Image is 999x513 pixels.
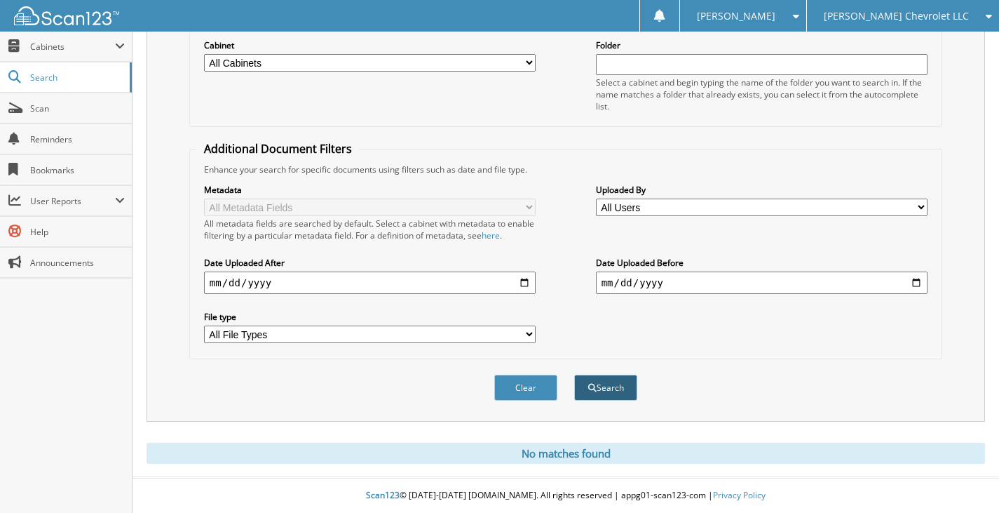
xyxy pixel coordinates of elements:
[713,489,766,501] a: Privacy Policy
[197,141,359,156] legend: Additional Document Filters
[824,12,969,20] span: [PERSON_NAME] Chevrolet LLC
[596,272,928,294] input: end
[697,12,775,20] span: [PERSON_NAME]
[204,184,536,196] label: Metadata
[30,133,125,145] span: Reminders
[596,184,928,196] label: Uploaded By
[197,164,935,175] div: Enhance your search for specific documents using filters such as date and file type.
[204,218,536,241] div: All metadata fields are searched by default. Select a cabinet with metadata to enable filtering b...
[204,272,536,294] input: start
[482,229,500,241] a: here
[596,39,928,51] label: Folder
[30,164,125,176] span: Bookmarks
[929,446,999,513] iframe: Chat Widget
[596,76,928,112] div: Select a cabinet and begin typing the name of the folder you want to search in. If the name match...
[366,489,400,501] span: Scan123
[30,257,125,269] span: Announcements
[30,195,115,207] span: User Reports
[14,6,119,25] img: scan123-logo-white.svg
[204,39,536,51] label: Cabinet
[204,311,536,323] label: File type
[30,72,123,84] span: Search
[147,443,985,464] div: No matches found
[30,226,125,238] span: Help
[204,257,536,269] label: Date Uploaded After
[132,479,999,513] div: © [DATE]-[DATE] [DOMAIN_NAME]. All rights reserved | appg01-scan123-com |
[30,41,115,53] span: Cabinets
[596,257,928,269] label: Date Uploaded Before
[494,375,557,401] button: Clear
[574,375,637,401] button: Search
[30,102,125,114] span: Scan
